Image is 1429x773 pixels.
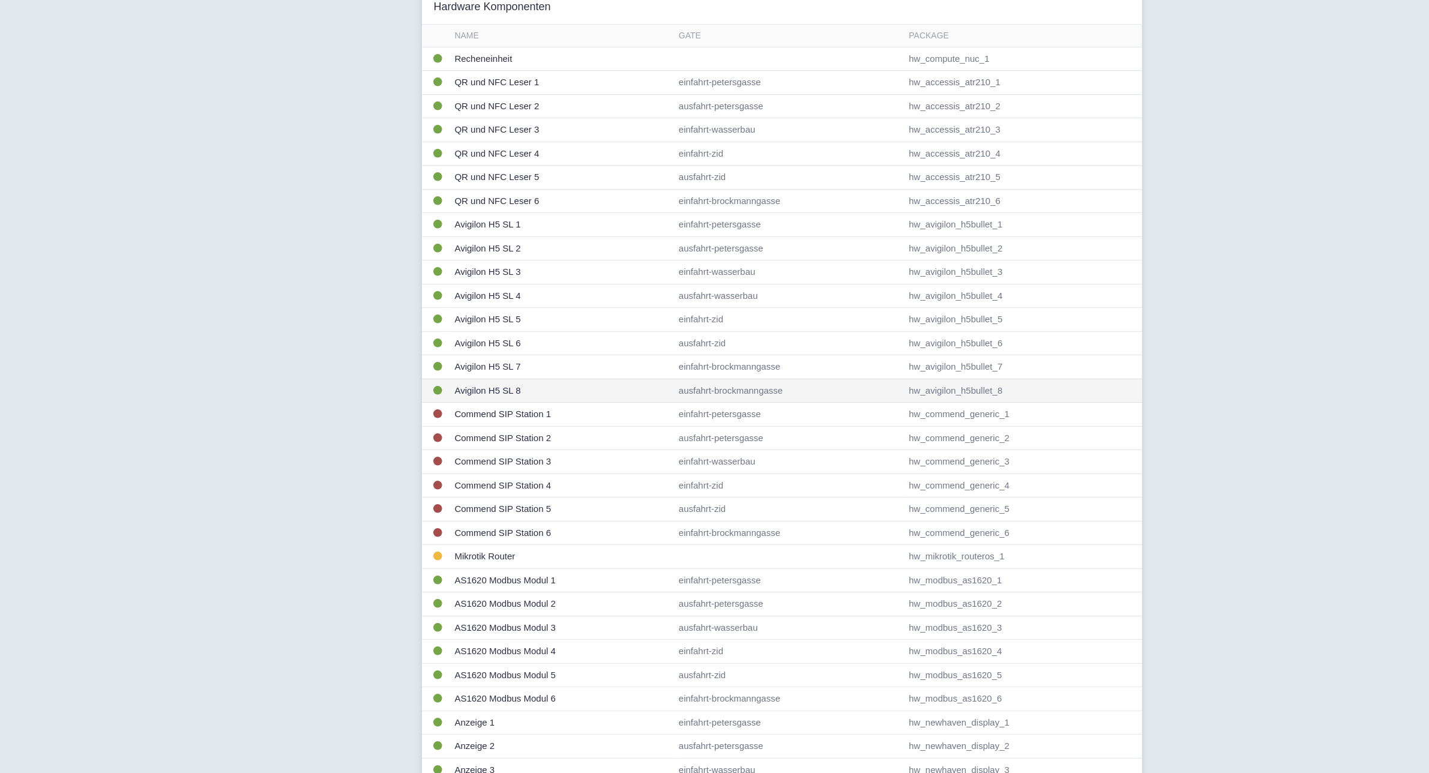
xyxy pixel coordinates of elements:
[904,213,1142,237] td: hw_avigilon_h5bullet_1
[674,592,904,616] td: ausfahrt-petersgasse
[904,663,1142,687] td: hw_modbus_as1620_5
[450,545,674,569] td: Mikrotik Router
[674,640,904,664] td: einfahrt-zid
[450,592,674,616] td: AS1620 Modbus Modul 2
[450,663,674,687] td: AS1620 Modbus Modul 5
[450,236,674,260] td: Avigilon H5 SL 2
[674,521,904,545] td: einfahrt-brockmanngasse
[450,568,674,592] td: AS1620 Modbus Modul 1
[904,616,1142,640] td: hw_modbus_as1620_3
[450,521,674,545] td: Commend SIP Station 6
[674,236,904,260] td: ausfahrt-petersgasse
[450,450,674,474] td: Commend SIP Station 3
[904,568,1142,592] td: hw_modbus_as1620_1
[674,474,904,498] td: einfahrt-zid
[674,331,904,355] td: ausfahrt-zid
[674,118,904,142] td: einfahrt-wasserbau
[904,711,1142,735] td: hw_newhaven_display_1
[904,71,1142,95] td: hw_accessis_atr210_1
[450,213,674,237] td: Avigilon H5 SL 1
[904,640,1142,664] td: hw_modbus_as1620_4
[904,498,1142,522] td: hw_commend_generic_5
[904,189,1142,213] td: hw_accessis_atr210_6
[674,308,904,332] td: einfahrt-zid
[674,450,904,474] td: einfahrt-wasserbau
[674,25,904,47] th: Gate
[904,355,1142,379] td: hw_avigilon_h5bullet_7
[674,616,904,640] td: ausfahrt-wasserbau
[674,403,904,427] td: einfahrt-petersgasse
[904,403,1142,427] td: hw_commend_generic_1
[450,355,674,379] td: Avigilon H5 SL 7
[450,616,674,640] td: AS1620 Modbus Modul 3
[450,284,674,308] td: Avigilon H5 SL 4
[904,521,1142,545] td: hw_commend_generic_6
[904,47,1142,71] td: hw_compute_nuc_1
[904,260,1142,284] td: hw_avigilon_h5bullet_3
[450,71,674,95] td: QR und NFC Leser 1
[450,687,674,711] td: AS1620 Modbus Modul 6
[450,142,674,166] td: QR und NFC Leser 4
[674,687,904,711] td: einfahrt-brockmanngasse
[674,142,904,166] td: einfahrt-zid
[674,94,904,118] td: ausfahrt-petersgasse
[904,118,1142,142] td: hw_accessis_atr210_3
[450,403,674,427] td: Commend SIP Station 1
[674,426,904,450] td: ausfahrt-petersgasse
[904,474,1142,498] td: hw_commend_generic_4
[674,71,904,95] td: einfahrt-petersgasse
[904,284,1142,308] td: hw_avigilon_h5bullet_4
[904,450,1142,474] td: hw_commend_generic_3
[450,640,674,664] td: AS1620 Modbus Modul 4
[450,711,674,735] td: Anzeige 1
[674,166,904,190] td: ausfahrt-zid
[450,189,674,213] td: QR und NFC Leser 6
[904,331,1142,355] td: hw_avigilon_h5bullet_6
[904,308,1142,332] td: hw_avigilon_h5bullet_5
[450,498,674,522] td: Commend SIP Station 5
[904,94,1142,118] td: hw_accessis_atr210_2
[674,379,904,403] td: ausfahrt-brockmanngasse
[434,1,551,14] h3: Hardware Komponenten
[674,735,904,759] td: ausfahrt-petersgasse
[904,735,1142,759] td: hw_newhaven_display_2
[450,735,674,759] td: Anzeige 2
[674,568,904,592] td: einfahrt-petersgasse
[674,355,904,379] td: einfahrt-brockmanngasse
[450,379,674,403] td: Avigilon H5 SL 8
[904,25,1142,47] th: Package
[904,379,1142,403] td: hw_avigilon_h5bullet_8
[450,94,674,118] td: QR und NFC Leser 2
[904,426,1142,450] td: hw_commend_generic_2
[904,142,1142,166] td: hw_accessis_atr210_4
[904,592,1142,616] td: hw_modbus_as1620_2
[674,498,904,522] td: ausfahrt-zid
[674,213,904,237] td: einfahrt-petersgasse
[450,474,674,498] td: Commend SIP Station 4
[904,236,1142,260] td: hw_avigilon_h5bullet_2
[450,25,674,47] th: Name
[674,284,904,308] td: ausfahrt-wasserbau
[904,166,1142,190] td: hw_accessis_atr210_5
[674,189,904,213] td: einfahrt-brockmanngasse
[450,118,674,142] td: QR und NFC Leser 3
[904,687,1142,711] td: hw_modbus_as1620_6
[450,308,674,332] td: Avigilon H5 SL 5
[674,663,904,687] td: ausfahrt-zid
[904,545,1142,569] td: hw_mikrotik_routeros_1
[674,260,904,284] td: einfahrt-wasserbau
[450,260,674,284] td: Avigilon H5 SL 3
[450,47,674,71] td: Recheneinheit
[450,426,674,450] td: Commend SIP Station 2
[450,166,674,190] td: QR und NFC Leser 5
[450,331,674,355] td: Avigilon H5 SL 6
[674,711,904,735] td: einfahrt-petersgasse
